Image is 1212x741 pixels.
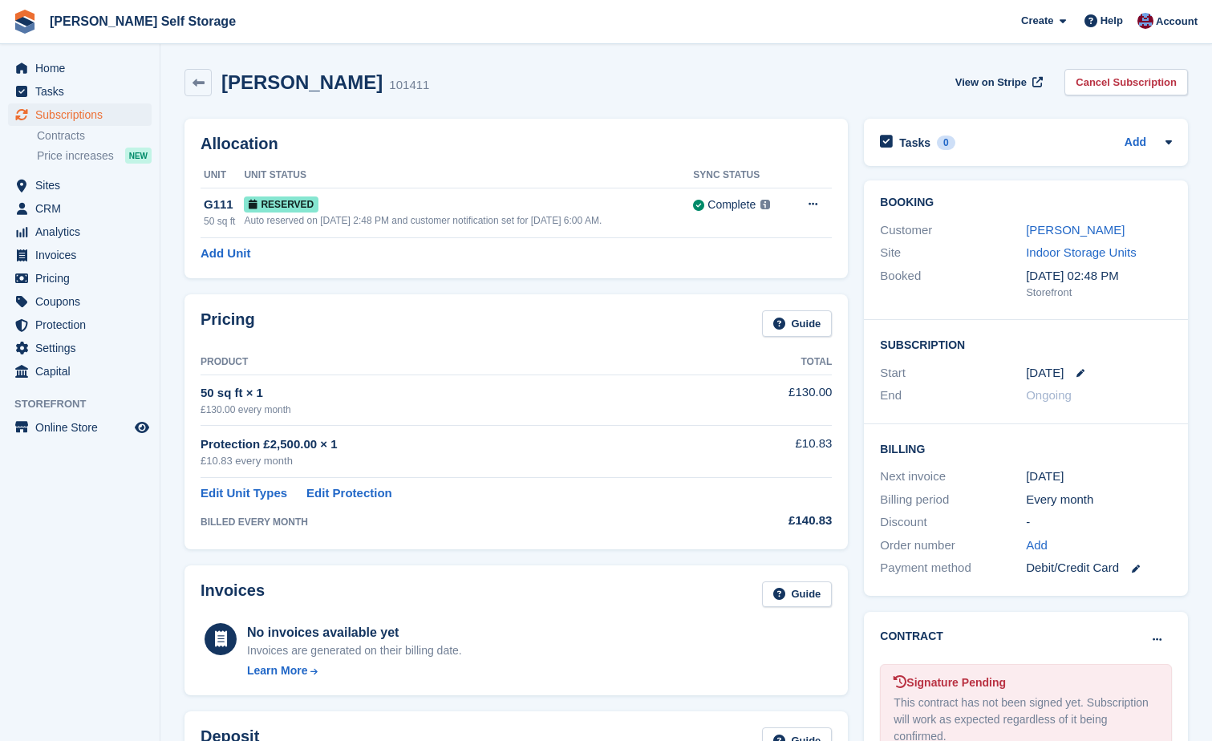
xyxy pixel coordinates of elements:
[204,196,244,214] div: G111
[880,491,1026,509] div: Billing period
[715,350,833,375] th: Total
[306,484,392,503] a: Edit Protection
[1137,13,1153,29] img: Tracy Bailey
[880,559,1026,577] div: Payment method
[247,662,307,679] div: Learn More
[35,244,132,266] span: Invoices
[35,221,132,243] span: Analytics
[201,245,250,263] a: Add Unit
[1026,223,1125,237] a: [PERSON_NAME]
[8,103,152,126] a: menu
[201,163,244,188] th: Unit
[201,435,715,454] div: Protection £2,500.00 × 1
[244,213,693,228] div: Auto reserved on [DATE] 2:48 PM and customer notification set for [DATE] 6:00 AM.
[762,581,833,608] a: Guide
[1064,69,1188,95] a: Cancel Subscription
[8,290,152,313] a: menu
[8,80,152,103] a: menu
[1026,285,1172,301] div: Storefront
[201,350,715,375] th: Product
[43,8,242,34] a: [PERSON_NAME] Self Storage
[693,163,789,188] th: Sync Status
[35,314,132,336] span: Protection
[760,200,770,209] img: icon-info-grey-7440780725fd019a000dd9b08b2336e03edf1995a4989e88bcd33f0948082b44.svg
[35,416,132,439] span: Online Store
[125,148,152,164] div: NEW
[35,267,132,290] span: Pricing
[937,136,955,150] div: 0
[880,267,1026,301] div: Booked
[201,453,715,469] div: £10.83 every month
[707,196,756,213] div: Complete
[8,174,152,196] a: menu
[1026,388,1072,402] span: Ongoing
[132,418,152,437] a: Preview store
[1021,13,1053,29] span: Create
[201,515,715,529] div: BILLED EVERY MONTH
[35,174,132,196] span: Sites
[244,163,693,188] th: Unit Status
[8,57,152,79] a: menu
[880,628,943,645] h2: Contract
[247,642,462,659] div: Invoices are generated on their billing date.
[37,128,152,144] a: Contracts
[201,310,255,337] h2: Pricing
[880,364,1026,383] div: Start
[35,103,132,126] span: Subscriptions
[201,403,715,417] div: £130.00 every month
[1101,13,1123,29] span: Help
[880,221,1026,240] div: Customer
[715,426,833,478] td: £10.83
[8,360,152,383] a: menu
[35,80,132,103] span: Tasks
[1026,245,1137,259] a: Indoor Storage Units
[880,537,1026,555] div: Order number
[8,221,152,243] a: menu
[949,69,1046,95] a: View on Stripe
[1026,364,1064,383] time: 2025-08-19 00:00:00 UTC
[899,136,930,150] h2: Tasks
[35,337,132,359] span: Settings
[201,384,715,403] div: 50 sq ft × 1
[201,484,287,503] a: Edit Unit Types
[8,197,152,220] a: menu
[35,57,132,79] span: Home
[244,196,318,213] span: Reserved
[1026,513,1172,532] div: -
[35,290,132,313] span: Coupons
[1026,559,1172,577] div: Debit/Credit Card
[204,214,244,229] div: 50 sq ft
[955,75,1027,91] span: View on Stripe
[1026,468,1172,486] div: [DATE]
[894,674,1158,691] div: Signature Pending
[1026,267,1172,285] div: [DATE] 02:48 PM
[880,336,1172,352] h2: Subscription
[201,135,832,153] h2: Allocation
[1026,537,1048,555] a: Add
[35,360,132,383] span: Capital
[8,267,152,290] a: menu
[880,440,1172,456] h2: Billing
[8,337,152,359] a: menu
[8,314,152,336] a: menu
[201,581,265,608] h2: Invoices
[762,310,833,337] a: Guide
[715,375,833,425] td: £130.00
[35,197,132,220] span: CRM
[247,623,462,642] div: No invoices available yet
[1156,14,1198,30] span: Account
[247,662,462,679] a: Learn More
[8,244,152,266] a: menu
[389,76,429,95] div: 101411
[880,513,1026,532] div: Discount
[880,387,1026,405] div: End
[8,416,152,439] a: menu
[880,244,1026,262] div: Site
[14,396,160,412] span: Storefront
[880,468,1026,486] div: Next invoice
[715,512,833,530] div: £140.83
[37,147,152,164] a: Price increases NEW
[13,10,37,34] img: stora-icon-8386f47178a22dfd0bd8f6a31ec36ba5ce8667c1dd55bd0f319d3a0aa187defe.svg
[880,196,1172,209] h2: Booking
[1026,491,1172,509] div: Every month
